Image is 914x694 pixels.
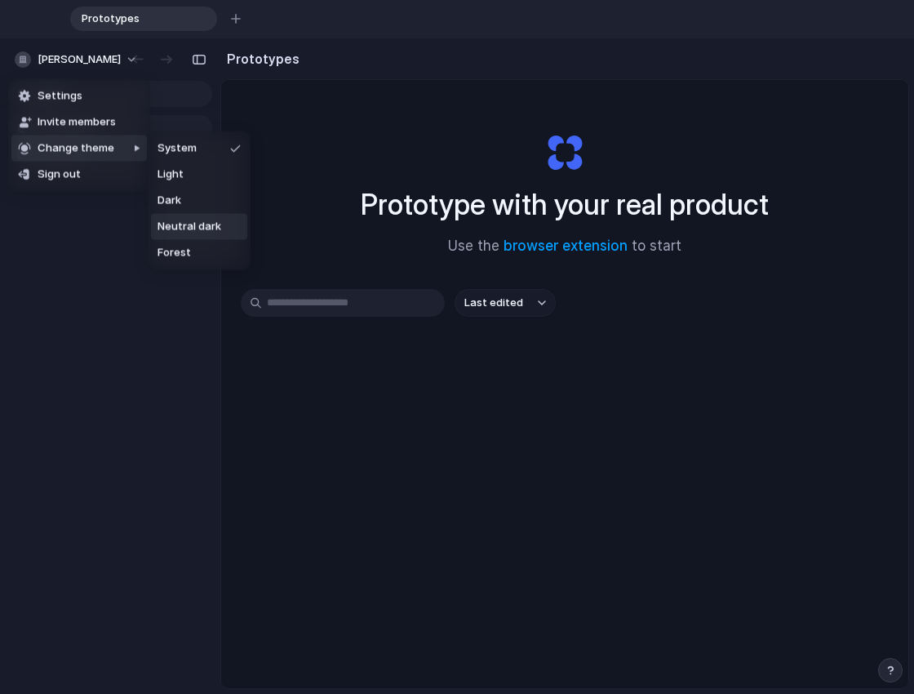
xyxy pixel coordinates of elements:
[158,219,221,235] span: Neutral dark
[38,114,116,131] span: Invite members
[38,88,82,105] span: Settings
[158,245,191,261] span: Forest
[38,167,81,183] span: Sign out
[158,193,181,209] span: Dark
[158,167,184,183] span: Light
[38,140,114,157] span: Change theme
[158,140,197,157] span: System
